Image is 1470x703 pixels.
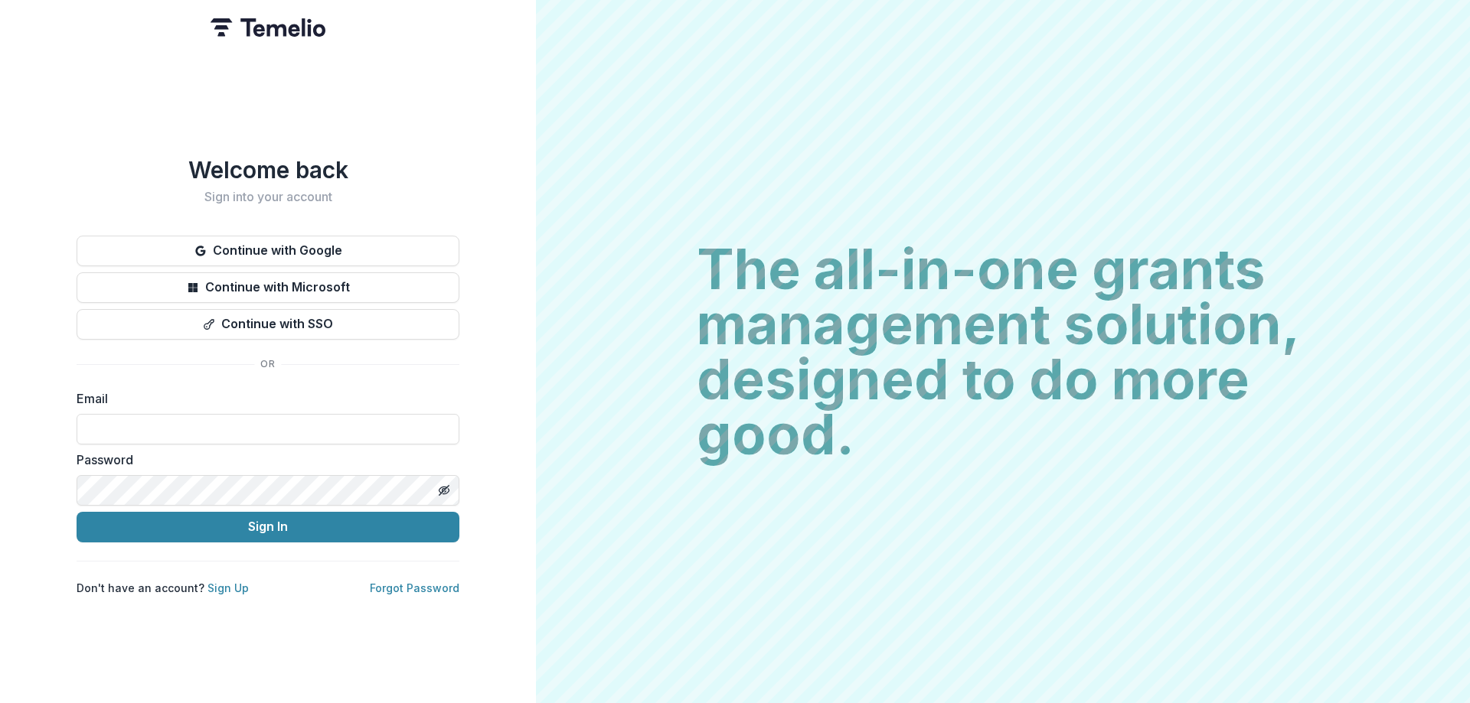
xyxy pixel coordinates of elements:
img: Temelio [211,18,325,37]
p: Don't have an account? [77,580,249,596]
h1: Welcome back [77,156,459,184]
button: Sign In [77,512,459,542]
button: Continue with Google [77,236,459,266]
a: Forgot Password [370,581,459,594]
button: Toggle password visibility [432,478,456,503]
h2: Sign into your account [77,190,459,204]
label: Email [77,389,450,408]
button: Continue with Microsoft [77,272,459,303]
label: Password [77,451,450,469]
button: Continue with SSO [77,309,459,340]
a: Sign Up [207,581,249,594]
